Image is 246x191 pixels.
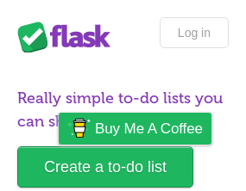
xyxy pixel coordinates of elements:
[95,114,203,144] span: Buy me a coffee
[17,22,121,52] div: Flask Lists
[67,114,91,143] img: Buy me a coffee
[160,17,229,48] a: Log in
[17,146,193,188] a: Create a to-do list
[59,113,211,145] a: Buy me a coffee
[17,87,229,133] h1: Really simple to-do lists you can share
